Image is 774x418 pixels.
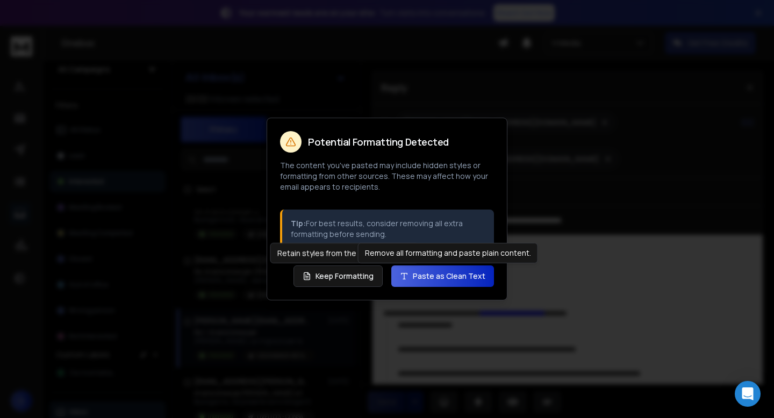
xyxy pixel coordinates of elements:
[735,381,761,407] div: Open Intercom Messenger
[270,243,419,263] div: Retain styles from the original source.
[291,218,306,228] strong: Tip:
[293,265,383,287] button: Keep Formatting
[291,218,485,240] p: For best results, consider removing all extra formatting before sending.
[308,137,449,147] h2: Potential Formatting Detected
[358,243,538,263] div: Remove all formatting and paste plain content.
[391,265,494,287] button: Paste as Clean Text
[280,160,494,192] p: The content you've pasted may include hidden styles or formatting from other sources. These may a...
